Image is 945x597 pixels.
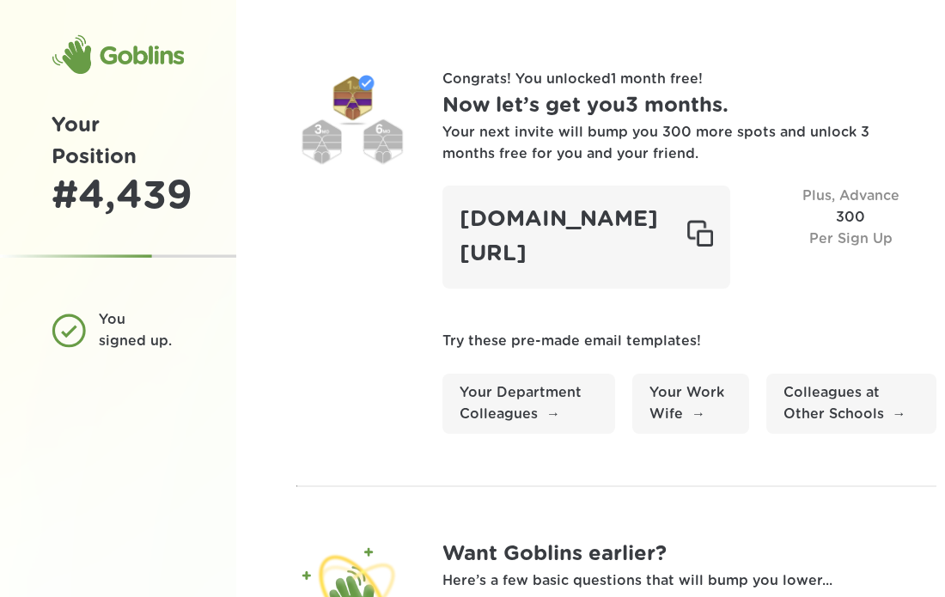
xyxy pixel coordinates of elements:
div: [DOMAIN_NAME][URL] [442,186,730,288]
h1: Your Position [52,110,185,174]
a: Your Work Wife [632,374,749,434]
a: Colleagues at Other Schools [766,374,936,434]
p: Congrats! You unlocked 1 month free ! [442,69,936,90]
h1: Want Goblins earlier? [442,539,936,570]
a: Your Department Colleagues [442,374,615,434]
div: Your next invite will bump you 300 more spots and unlock 3 months free for you and your friend. [442,122,872,165]
p: Try these pre-made email templates! [442,331,936,352]
div: Goblins [52,34,184,76]
span: Plus, Advance [802,189,899,203]
span: Per Sign Up [809,232,893,246]
div: # 4,439 [52,174,185,220]
div: 300 [765,186,936,288]
h1: Now let’s get you 3 months . [442,90,936,122]
div: You signed up. [99,309,172,352]
p: Here’s a few basic questions that will bump you lower... [442,570,936,592]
